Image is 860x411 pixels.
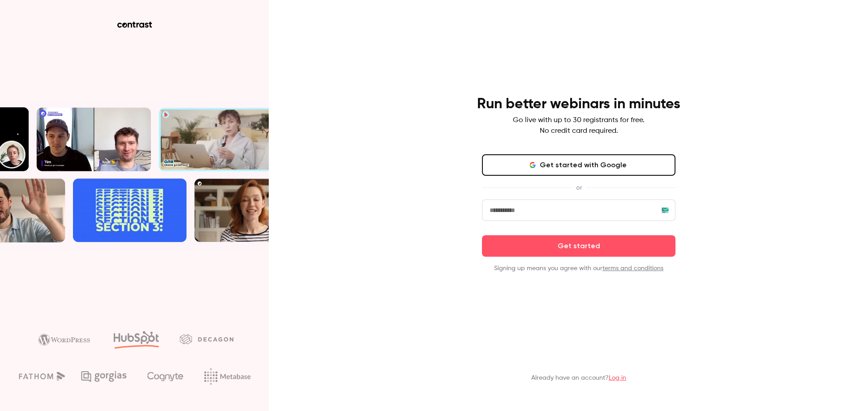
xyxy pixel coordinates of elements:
[482,235,675,257] button: Get started
[513,115,645,136] p: Go live with up to 30 registrants for free. No credit card required.
[477,95,680,113] h4: Run better webinars in minutes
[531,373,626,382] p: Already have an account?
[602,265,663,271] a: terms and conditions
[482,264,675,273] p: Signing up means you agree with our
[180,334,233,344] img: decagon
[609,375,626,381] a: Log in
[482,154,675,176] button: Get started with Google
[572,183,586,192] span: or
